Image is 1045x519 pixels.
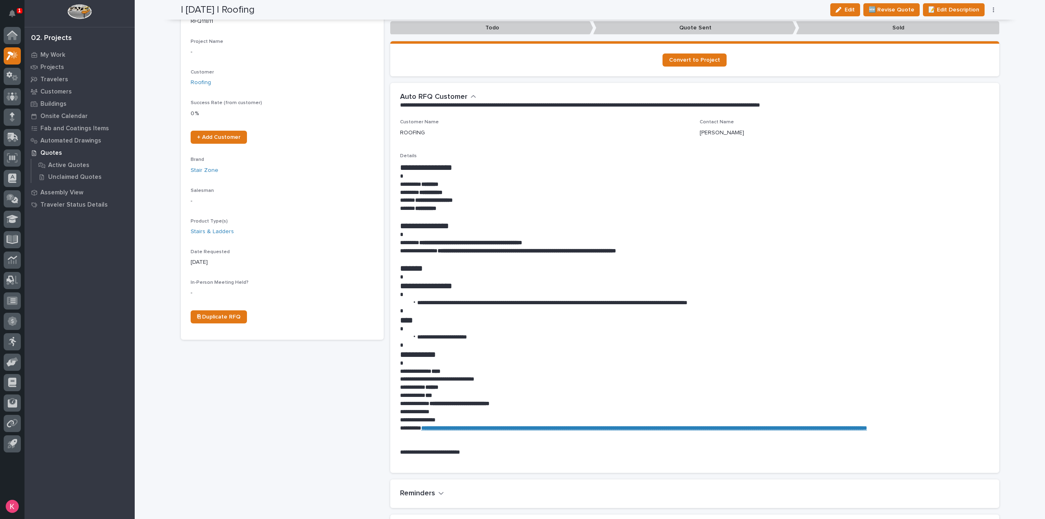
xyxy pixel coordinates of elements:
span: Brand [191,157,204,162]
p: Quote Sent [593,21,796,35]
p: - [191,197,374,205]
img: Workspace Logo [67,4,91,19]
span: 🆕 Revise Quote [869,5,914,15]
button: Reminders [400,489,444,498]
div: 02. Projects [31,34,72,43]
p: Sold [796,21,999,35]
a: + Add Customer [191,131,247,144]
p: Travelers [40,76,68,83]
p: 0 % [191,109,374,118]
p: [DATE] [191,258,374,267]
p: Quotes [40,149,62,157]
span: Convert to Project [669,57,720,63]
p: [PERSON_NAME] [700,129,744,137]
a: Convert to Project [663,53,727,67]
a: Customers [24,85,135,98]
a: Projects [24,61,135,73]
button: Edit [830,3,860,16]
span: In-Person Meeting Held? [191,280,249,285]
a: Fab and Coatings Items [24,122,135,134]
h2: | [DATE] | Roofing [181,4,255,16]
p: ROOFING [400,129,425,137]
p: 1 [18,8,21,13]
a: Traveler Status Details [24,198,135,211]
p: Fab and Coatings Items [40,125,109,132]
h2: Reminders [400,489,435,498]
p: My Work [40,51,65,59]
span: Date Requested [191,249,230,254]
a: Travelers [24,73,135,85]
h2: Auto RFQ Customer [400,93,467,102]
span: Success Rate (from customer) [191,100,262,105]
button: 🆕 Revise Quote [863,3,920,16]
p: Todo [390,21,593,35]
a: Unclaimed Quotes [31,171,135,183]
p: Assembly View [40,189,83,196]
span: Details [400,154,417,158]
span: Product Type(s) [191,219,228,224]
a: ⎘ Duplicate RFQ [191,310,247,323]
button: Notifications [4,5,21,22]
a: Roofing [191,78,211,87]
a: Stairs & Ladders [191,227,234,236]
button: users-avatar [4,498,21,515]
button: Auto RFQ Customer [400,93,476,102]
a: Active Quotes [31,159,135,171]
button: 📝 Edit Description [923,3,985,16]
a: Assembly View [24,186,135,198]
p: Onsite Calendar [40,113,88,120]
p: Buildings [40,100,67,108]
p: Active Quotes [48,162,89,169]
p: Projects [40,64,64,71]
span: 📝 Edit Description [928,5,979,15]
p: RFQ11811 [191,17,374,26]
p: Customers [40,88,72,96]
a: Onsite Calendar [24,110,135,122]
span: Customer [191,70,214,75]
p: - [191,289,374,297]
span: + Add Customer [197,134,240,140]
span: Project Name [191,39,223,44]
div: Notifications1 [10,10,21,23]
span: ⎘ Duplicate RFQ [197,314,240,320]
span: Contact Name [700,120,734,125]
p: - [191,48,374,56]
a: Automated Drawings [24,134,135,147]
p: Unclaimed Quotes [48,174,102,181]
a: My Work [24,49,135,61]
p: Traveler Status Details [40,201,108,209]
a: Quotes [24,147,135,159]
span: Customer Name [400,120,439,125]
span: Edit [845,6,855,13]
a: Buildings [24,98,135,110]
span: Salesman [191,188,214,193]
p: Automated Drawings [40,137,101,145]
a: Stair Zone [191,166,218,175]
